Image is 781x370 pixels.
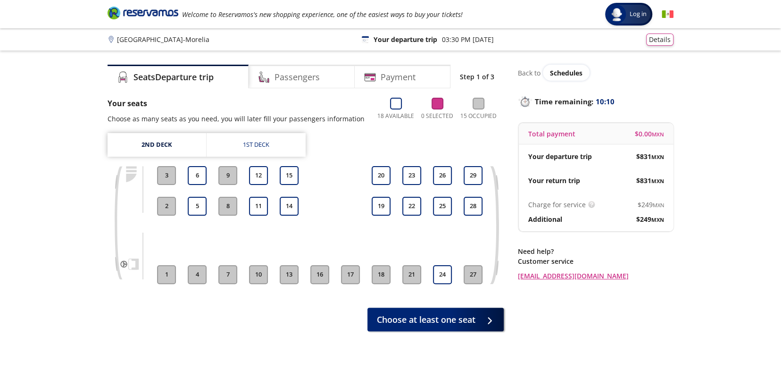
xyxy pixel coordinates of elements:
div: 1st deck [243,140,269,150]
p: Need help? [518,246,673,256]
button: 4 [188,265,207,284]
span: Schedules [550,68,582,77]
p: Choose as many seats as you need, you will later fill your passengers information [108,114,365,124]
button: 29 [464,166,482,185]
button: Details [646,34,673,46]
p: Your return trip [528,176,580,185]
button: 13 [280,265,299,284]
p: 15 Occupied [460,112,497,120]
span: $ 831 [636,151,664,161]
small: MXN [651,153,664,160]
p: Step 1 of 3 [460,72,494,82]
button: 8 [218,197,237,216]
h4: Seats Departure trip [133,71,214,84]
div: Back to schedules [518,65,673,81]
h4: Passengers [274,71,320,84]
a: 2nd deck [108,133,206,157]
small: MXN [651,216,664,223]
a: Brand Logo [108,6,178,23]
p: [GEOGRAPHIC_DATA] - Morelia [117,34,209,44]
button: 23 [402,166,421,185]
em: Welcome to Reservamos's new shopping experience, one of the easiest ways to buy your tickets! [182,10,463,19]
button: 7 [218,265,237,284]
button: 22 [402,197,421,216]
span: 10:10 [596,96,615,107]
h4: Payment [381,71,415,84]
button: 14 [280,197,299,216]
small: MXN [651,177,664,185]
span: Log in [626,9,650,19]
button: 9 [218,166,237,185]
span: $ 0.00 [635,129,664,139]
button: 26 [433,166,452,185]
button: 27 [464,265,482,284]
span: $ 249 [636,214,664,224]
button: 2 [157,197,176,216]
span: $ 249 [638,200,664,210]
button: 10 [249,265,268,284]
p: 18 Available [377,112,414,120]
i: Brand Logo [108,6,178,20]
p: 0 Selected [421,112,453,120]
button: 28 [464,197,482,216]
button: 3 [157,166,176,185]
button: 21 [402,265,421,284]
p: Time remaining : [518,95,673,108]
button: 20 [372,166,390,185]
span: Choose at least one seat [377,313,475,326]
p: Additional [528,214,562,224]
a: 1st deck [207,133,306,157]
small: MXN [652,131,664,138]
button: Choose at least one seat [367,308,504,331]
a: [EMAIL_ADDRESS][DOMAIN_NAME] [518,271,673,281]
button: 19 [372,197,390,216]
iframe: Messagebird Livechat Widget [726,315,772,361]
span: $ 831 [636,176,664,185]
p: 03:30 PM [DATE] [442,34,494,44]
button: 25 [433,197,452,216]
button: 17 [341,265,360,284]
p: Back to [518,68,540,78]
button: 12 [249,166,268,185]
p: Your departure trip [528,151,592,161]
button: 15 [280,166,299,185]
p: Customer service [518,256,673,266]
p: Total payment [528,129,575,139]
p: Your seats [108,98,365,109]
small: MXN [653,202,664,209]
p: Charge for service [528,200,586,210]
p: Your departure trip [374,34,437,44]
button: 5 [188,197,207,216]
button: 16 [310,265,329,284]
button: 1 [157,265,176,284]
button: 18 [372,265,390,284]
button: Español [662,8,673,20]
button: 24 [433,265,452,284]
button: 11 [249,197,268,216]
button: 6 [188,166,207,185]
